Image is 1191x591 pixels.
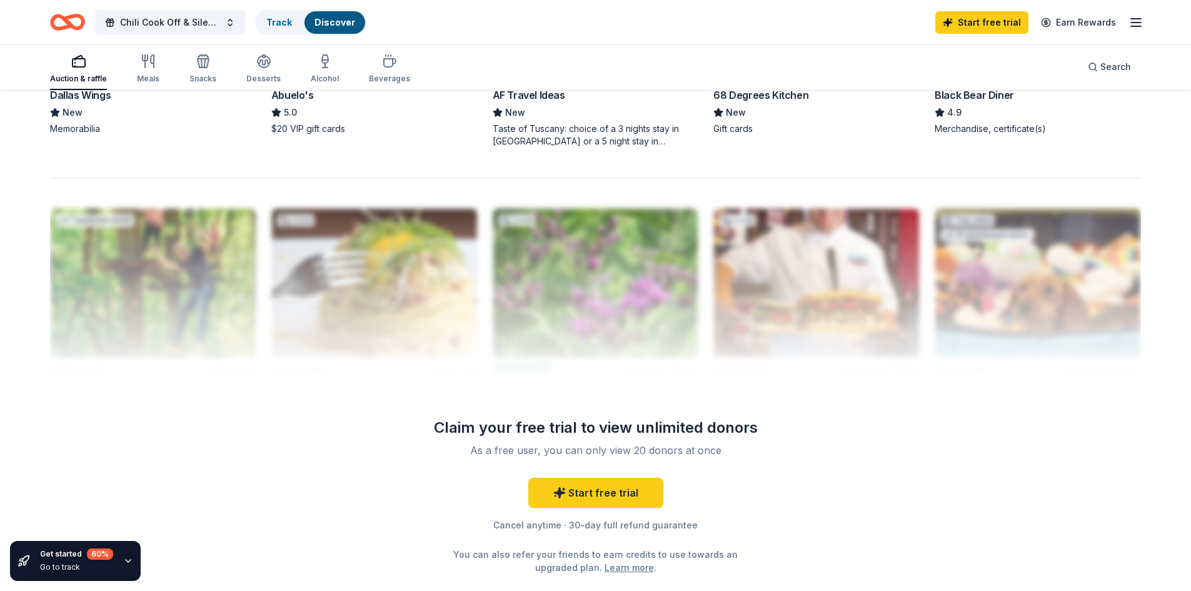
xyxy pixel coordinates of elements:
[137,74,159,84] div: Meals
[935,11,1028,34] a: Start free trial
[266,17,292,28] a: Track
[137,49,159,90] button: Meals
[40,562,113,572] div: Go to track
[416,418,776,438] div: Claim your free trial to view unlimited donors
[271,88,314,103] div: Abuelo's
[311,49,339,90] button: Alcohol
[1100,59,1131,74] span: Search
[935,88,1014,103] div: Black Bear Diner
[505,105,525,120] span: New
[95,10,245,35] button: Chili Cook Off & Silent Auction
[726,105,746,120] span: New
[369,49,410,90] button: Beverages
[63,105,83,120] span: New
[1033,11,1123,34] a: Earn Rewards
[369,74,410,84] div: Beverages
[189,49,216,90] button: Snacks
[87,548,113,560] div: 60 %
[431,443,761,458] div: As a free user, you can only view 20 donors at once
[1078,54,1141,79] button: Search
[493,88,565,103] div: AF Travel Ideas
[40,548,113,560] div: Get started
[255,10,366,35] button: TrackDiscover
[189,74,216,84] div: Snacks
[605,561,654,574] a: Learn more
[311,74,339,84] div: Alcohol
[284,105,297,120] span: 5.0
[713,123,920,135] div: Gift cards
[246,49,281,90] button: Desserts
[416,518,776,533] div: Cancel anytime · 30-day full refund guarantee
[528,478,663,508] a: Start free trial
[120,15,220,30] span: Chili Cook Off & Silent Auction
[947,105,962,120] span: 4.9
[935,123,1141,135] div: Merchandise, certificate(s)
[246,74,281,84] div: Desserts
[50,74,107,84] div: Auction & raffle
[50,88,111,103] div: Dallas Wings
[314,17,355,28] a: Discover
[50,49,107,90] button: Auction & raffle
[50,123,256,135] div: Memorabilia
[713,88,808,103] div: 68 Degrees Kitchen
[271,123,478,135] div: $20 VIP gift cards
[451,548,741,574] div: You can also refer your friends to earn credits to use towards an upgraded plan. .
[493,123,699,148] div: Taste of Tuscany: choice of a 3 nights stay in [GEOGRAPHIC_DATA] or a 5 night stay in [GEOGRAPHIC...
[50,8,85,37] a: Home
